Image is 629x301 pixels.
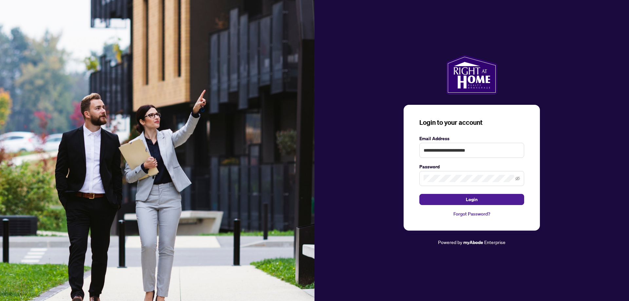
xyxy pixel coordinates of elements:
button: Login [419,194,524,205]
a: Forgot Password? [419,210,524,217]
span: Login [466,194,478,205]
span: Powered by [438,239,462,245]
h3: Login to your account [419,118,524,127]
label: Password [419,163,524,170]
label: Email Address [419,135,524,142]
span: eye-invisible [515,176,520,181]
img: ma-logo [446,55,497,94]
a: myAbode [463,239,483,246]
span: Enterprise [484,239,505,245]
